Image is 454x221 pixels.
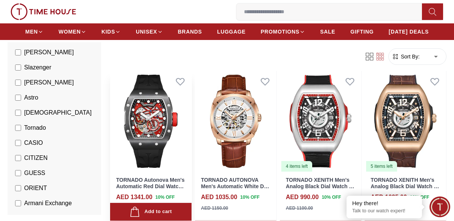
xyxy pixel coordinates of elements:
div: AED 1150.00 [201,205,228,212]
button: Add to cart [110,203,192,221]
span: GUESS [24,169,45,178]
span: Sort By: [399,53,420,60]
a: GIFTING [350,25,374,38]
a: TORNADO XENITH Men's Analog Black Dial Watch - T25301-RLDB [371,177,439,196]
span: SALE [320,28,335,35]
img: TORNADO XENITH Men's Analog Black Dial Watch - T25301-RLDB [365,70,446,172]
div: Hey there! [352,200,416,207]
span: GIFTING [350,28,374,35]
span: BRANDS [178,28,202,35]
span: [PERSON_NAME] [24,78,74,87]
a: TORNADO AUTONOVA Men's Automatic White Dial Dial Watch - T7316-RLDW [201,177,270,196]
span: 10 % OFF [240,194,259,201]
span: PROMOTIONS [261,28,299,35]
input: Slazenger [15,64,21,71]
span: [DEMOGRAPHIC_DATA] [24,108,92,117]
span: UNISEX [136,28,157,35]
a: BRANDS [178,25,202,38]
input: ORIENT [15,185,21,191]
input: CASIO [15,140,21,146]
img: TORNADO Autonova Men's Automatic Red Dial Watch - T24302-XSBB [110,70,192,172]
div: 4 items left [281,161,312,172]
span: CITIZEN [24,153,48,163]
input: [DEMOGRAPHIC_DATA] [15,110,21,116]
img: TORNADO XENITH Men's Analog Black Dial Watch - T25301-SLBBR [280,70,361,172]
input: Armani Exchange [15,200,21,206]
h4: AED 1035.00 [371,193,407,202]
a: WOMEN [58,25,86,38]
input: Tornado [15,125,21,131]
div: Add to cart [130,207,172,217]
span: [PERSON_NAME] [24,48,74,57]
div: AED 1100.00 [286,205,313,212]
span: LUGGAGE [217,28,246,35]
a: UNISEX [136,25,163,38]
a: [DATE] DEALS [389,25,429,38]
div: 5 items left [366,161,397,172]
a: TORNADO XENITH Men's Analog Black Dial Watch - T25301-SLBBR4 items left [280,70,361,172]
span: 10 % OFF [410,194,429,201]
h4: AED 1035.00 [201,193,237,202]
a: PROMOTIONS [261,25,305,38]
h4: AED 1341.00 [116,193,152,202]
a: TORNADO Autonova Men's Automatic Red Dial Watch - T24302-XSBB [116,177,185,196]
input: GUESS [15,170,21,176]
span: CASIO [24,138,43,147]
span: Astro [24,93,38,102]
input: [PERSON_NAME] [15,80,21,86]
span: [DATE] DEALS [389,28,429,35]
a: SALE [320,25,335,38]
span: 10 % OFF [322,194,341,201]
span: 10 % OFF [155,194,175,201]
input: [PERSON_NAME] [15,49,21,55]
button: Sort By: [392,53,420,60]
span: WOMEN [58,28,81,35]
a: TORNADO XENITH Men's Analog Black Dial Watch - T25301-SLBBR [286,177,354,196]
p: Talk to our watch expert! [352,208,416,214]
div: Chat Widget [429,196,450,217]
span: Tornado [24,123,46,132]
input: Astro [15,95,21,101]
a: TORNADO XENITH Men's Analog Black Dial Watch - T25301-RLDB5 items left [365,70,446,172]
img: TORNADO AUTONOVA Men's Automatic White Dial Dial Watch - T7316-RLDW [195,70,276,172]
a: KIDS [101,25,121,38]
span: Armani Exchange [24,199,72,208]
input: CITIZEN [15,155,21,161]
img: ... [11,3,76,20]
span: ORIENT [24,184,47,193]
a: LUGGAGE [217,25,246,38]
a: MEN [25,25,43,38]
span: KIDS [101,28,115,35]
span: MEN [25,28,38,35]
span: Slazenger [24,63,51,72]
h4: AED 990.00 [286,193,319,202]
